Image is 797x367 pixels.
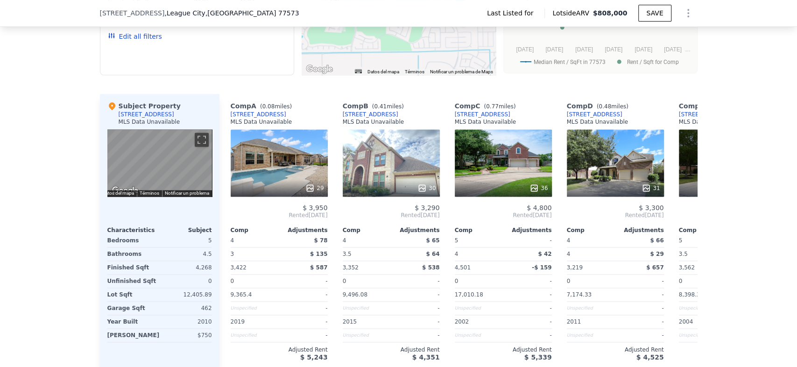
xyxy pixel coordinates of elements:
text: [DATE] [664,46,682,52]
div: 2002 [455,315,501,328]
div: - [505,234,552,247]
div: - [505,302,552,315]
a: [STREET_ADDRESS] [231,111,286,118]
text: Median Rent / SqFt in 77573 [534,58,606,65]
div: [STREET_ADDRESS] [455,111,510,118]
text: [DATE] [635,46,652,52]
div: Comp C [455,101,520,111]
div: Comp [455,226,503,234]
span: Rented [DATE] [567,212,664,219]
span: 0 [455,278,458,284]
span: Lotside ARV [552,8,592,18]
div: Adjustments [391,226,440,234]
div: Adjusted Rent [231,346,328,353]
div: - [505,275,552,288]
div: Lot Sqft [107,288,158,301]
div: - [617,288,664,301]
div: 2019 [231,315,277,328]
a: [STREET_ADDRESS] [567,111,622,118]
button: Datos del mapa [367,69,399,75]
span: $ 538 [422,264,440,271]
div: - [393,302,440,315]
div: Unspecified [567,302,614,315]
span: $ 5,339 [524,353,552,361]
div: - [505,288,552,301]
div: Unspecified [343,329,389,342]
button: Show Options [679,4,698,22]
span: 0.77 [486,103,499,110]
text: [DATE] [545,46,563,52]
div: Subject Property [107,101,181,111]
div: Adjustments [615,226,664,234]
div: 12,405.89 [162,288,212,301]
div: 0 [162,275,212,288]
div: 29 [305,183,324,193]
div: Adjusted Rent [679,346,776,353]
div: Unspecified [455,329,501,342]
a: Notificar un problema de Maps [430,69,493,74]
span: 0.08 [262,103,275,110]
span: $ 3,290 [415,204,439,212]
a: Abre esta zona en Google Maps (se abre en una nueva ventana) [304,63,335,75]
div: Unspecified [231,302,277,315]
div: 30 [417,183,436,193]
div: MLS Data Unavailable [119,118,180,126]
span: $ 29 [650,251,663,257]
text: [DATE] [605,46,622,52]
div: Mapa [107,129,212,197]
span: 4 [343,237,346,244]
div: Adjusted Rent [343,346,440,353]
span: $ 135 [310,251,328,257]
div: 2004 [679,315,726,328]
text: … [684,46,690,52]
text: [DATE] [516,46,534,52]
span: 0 [567,278,571,284]
div: Comp D [567,101,632,111]
button: Cambiar a la vista en pantalla completa [195,133,209,147]
span: 3,562 [679,264,695,271]
button: SAVE [638,5,671,21]
text: Rent / Sqft for Comp [627,58,679,65]
span: $ 3,950 [303,204,327,212]
span: 3,352 [343,264,359,271]
div: 4 [567,247,614,261]
div: 36 [529,183,548,193]
span: ( miles) [593,103,632,110]
div: - [281,288,328,301]
div: Comp E [679,101,743,111]
div: Year Built [107,315,158,328]
span: 0.41 [374,103,387,110]
div: Unspecified [455,302,501,315]
span: 9,496.08 [343,291,367,298]
div: Unspecified [567,329,614,342]
a: [STREET_ADDRESS] [679,111,734,118]
div: Unspecified [679,329,726,342]
div: Garage Sqft [107,302,158,315]
div: MLS Data Unavailable [343,118,404,126]
div: Adjustments [503,226,552,234]
span: Last Listed for [487,8,537,18]
div: - [617,302,664,315]
div: 2010 [162,315,212,328]
div: [PERSON_NAME] [107,329,160,342]
span: $ 42 [538,251,551,257]
span: $ 4,525 [636,353,664,361]
a: Notificar un problema [165,191,209,196]
span: , [GEOGRAPHIC_DATA] 77573 [205,9,299,17]
div: Bedrooms [107,234,158,247]
span: ( miles) [368,103,408,110]
span: $ 4,800 [527,204,551,212]
a: [STREET_ADDRESS] [343,111,398,118]
span: -$ 159 [532,264,552,271]
span: 0 [231,278,234,284]
div: Street View [107,129,212,197]
div: 31 [642,183,660,193]
div: Subject [160,226,212,234]
div: - [281,302,328,315]
div: Unfinished Sqft [107,275,158,288]
span: 9,365.4 [231,291,252,298]
span: 3,422 [231,264,247,271]
span: 4,501 [455,264,471,271]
